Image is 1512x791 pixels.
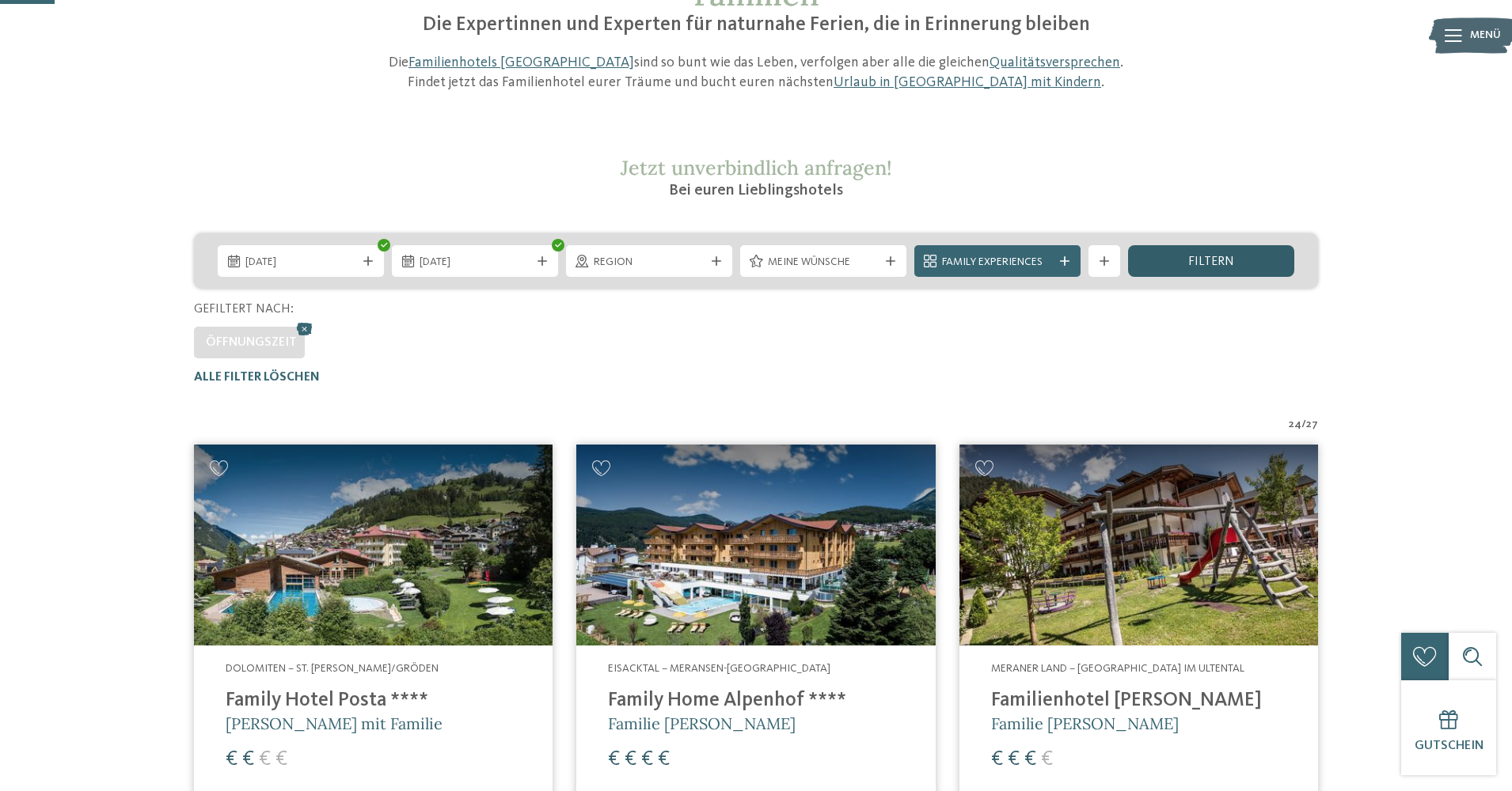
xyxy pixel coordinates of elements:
[608,689,903,713] h4: Family Home Alpenhof ****
[1415,740,1484,752] span: Gutschein
[408,55,634,70] a: Familienhotels [GEOGRAPHIC_DATA]
[625,749,636,770] span: €
[245,255,356,271] span: [DATE]
[669,183,843,199] span: Bei euren Lieblingshotels
[206,336,297,349] span: Öffnungszeit
[621,155,892,180] span: Jetzt unverbindlich anfragen!
[608,749,620,770] span: €
[242,749,254,770] span: €
[991,663,1244,674] span: Meraner Land – [GEOGRAPHIC_DATA] im Ultental
[959,445,1318,646] img: Familienhotels gesucht? Hier findet ihr die besten!
[194,303,294,316] span: Gefiltert nach:
[991,749,1003,770] span: €
[641,749,653,770] span: €
[1401,680,1496,775] a: Gutschein
[576,445,935,646] img: Family Home Alpenhof ****
[608,663,830,674] span: Eisacktal – Meransen-[GEOGRAPHIC_DATA]
[226,663,439,674] span: Dolomiten – St. [PERSON_NAME]/Gröden
[1301,417,1306,433] span: /
[226,689,521,713] h4: Family Hotel Posta ****
[194,371,320,384] span: Alle Filter löschen
[1041,749,1053,770] span: €
[608,713,796,733] span: Familie [PERSON_NAME]
[226,749,237,770] span: €
[1289,417,1301,433] span: 24
[942,255,1053,271] span: Family Experiences
[594,255,705,271] span: Region
[194,445,553,646] img: Familienhotels gesucht? Hier findet ihr die besten!
[1024,749,1036,770] span: €
[991,689,1286,713] h4: Familienhotel [PERSON_NAME]
[991,713,1179,733] span: Familie [PERSON_NAME]
[420,255,530,271] span: [DATE]
[990,55,1120,70] a: Qualitätsversprechen
[380,53,1132,93] p: Die sind so bunt wie das Leben, verfolgen aber alle die gleichen . Findet jetzt das Familienhotel...
[259,749,271,770] span: €
[423,15,1090,35] span: Die Expertinnen und Experten für naturnahe Ferien, die in Erinnerung bleiben
[275,749,287,770] span: €
[834,75,1101,89] a: Urlaub in [GEOGRAPHIC_DATA] mit Kindern
[658,749,670,770] span: €
[1188,255,1234,268] span: filtern
[1306,417,1318,433] span: 27
[1008,749,1020,770] span: €
[768,255,879,271] span: Meine Wünsche
[226,713,443,733] span: [PERSON_NAME] mit Familie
